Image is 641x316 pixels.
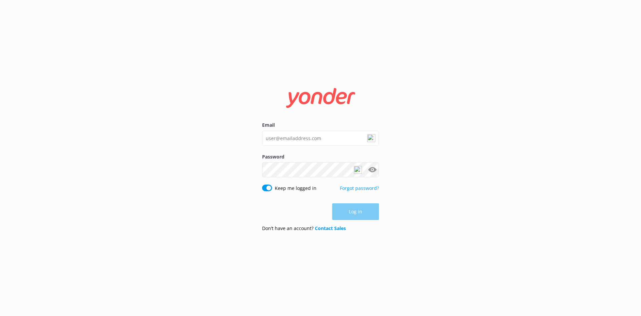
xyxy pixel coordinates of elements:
[367,134,375,142] img: npw-badge-icon-locked.svg
[262,131,379,146] input: user@emailaddress.com
[366,163,379,177] button: Show password
[354,166,362,174] img: npw-badge-icon-locked.svg
[340,185,379,191] a: Forgot password?
[275,185,316,192] label: Keep me logged in
[262,121,379,129] label: Email
[315,225,346,231] a: Contact Sales
[262,225,346,232] p: Don’t have an account?
[262,153,379,161] label: Password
